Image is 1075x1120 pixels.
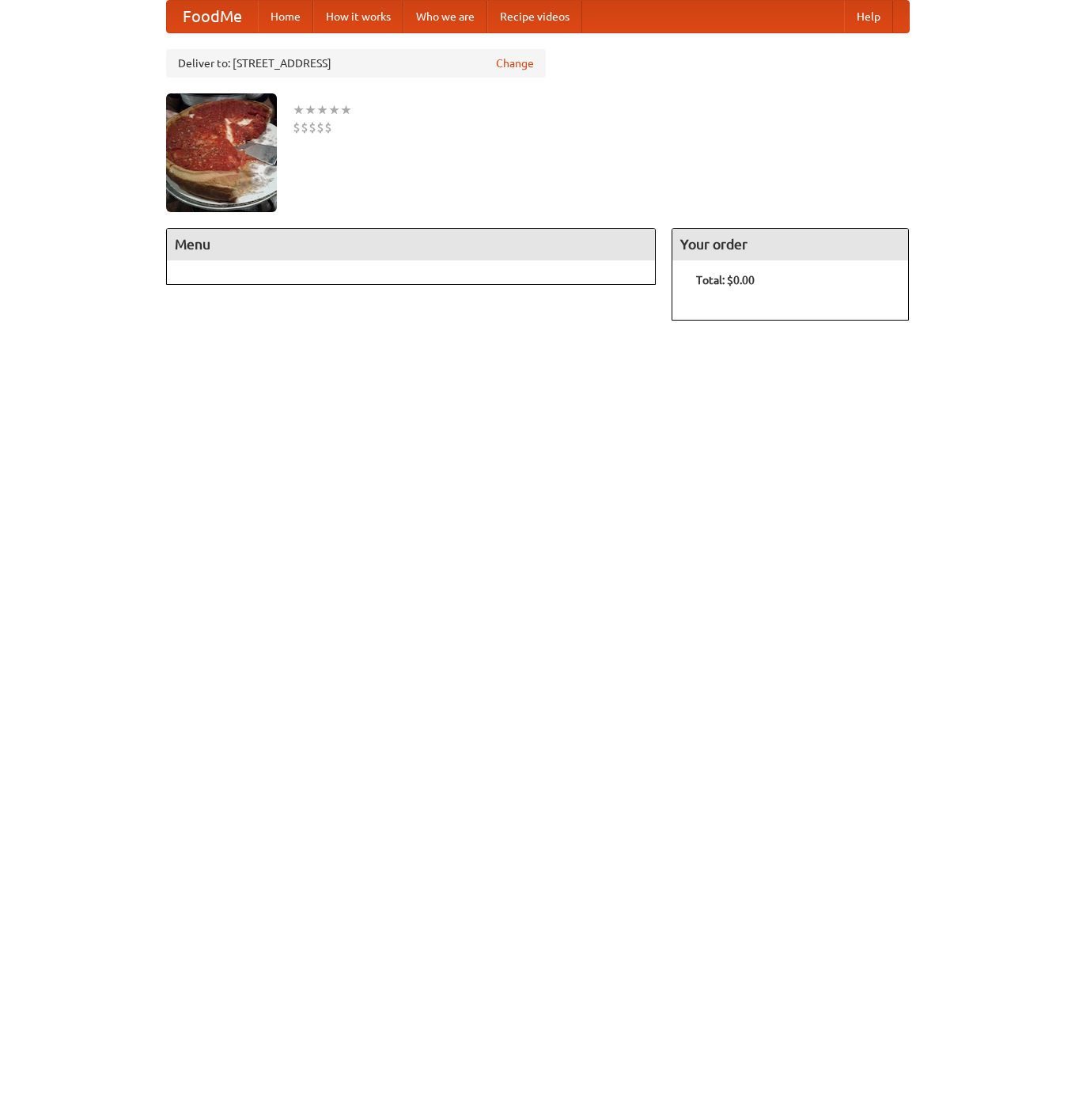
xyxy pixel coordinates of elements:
li: ★ [340,101,352,119]
a: Change [496,55,534,71]
a: Who we are [403,1,487,32]
li: ★ [305,101,316,119]
a: Help [844,1,893,32]
li: ★ [293,101,305,119]
img: angular.jpg [166,93,277,212]
li: $ [293,119,301,136]
li: $ [301,119,308,136]
div: Deliver to: [STREET_ADDRESS] [166,49,546,78]
a: How it works [313,1,403,32]
a: Home [258,1,313,32]
h4: Your order [672,229,908,260]
b: Total: $0.00 [696,274,755,287]
a: Recipe videos [487,1,582,32]
li: $ [308,119,316,136]
a: FoodMe [167,1,258,32]
li: $ [324,119,332,136]
li: ★ [316,101,328,119]
h4: Menu [167,229,656,260]
li: $ [316,119,324,136]
li: ★ [328,101,340,119]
